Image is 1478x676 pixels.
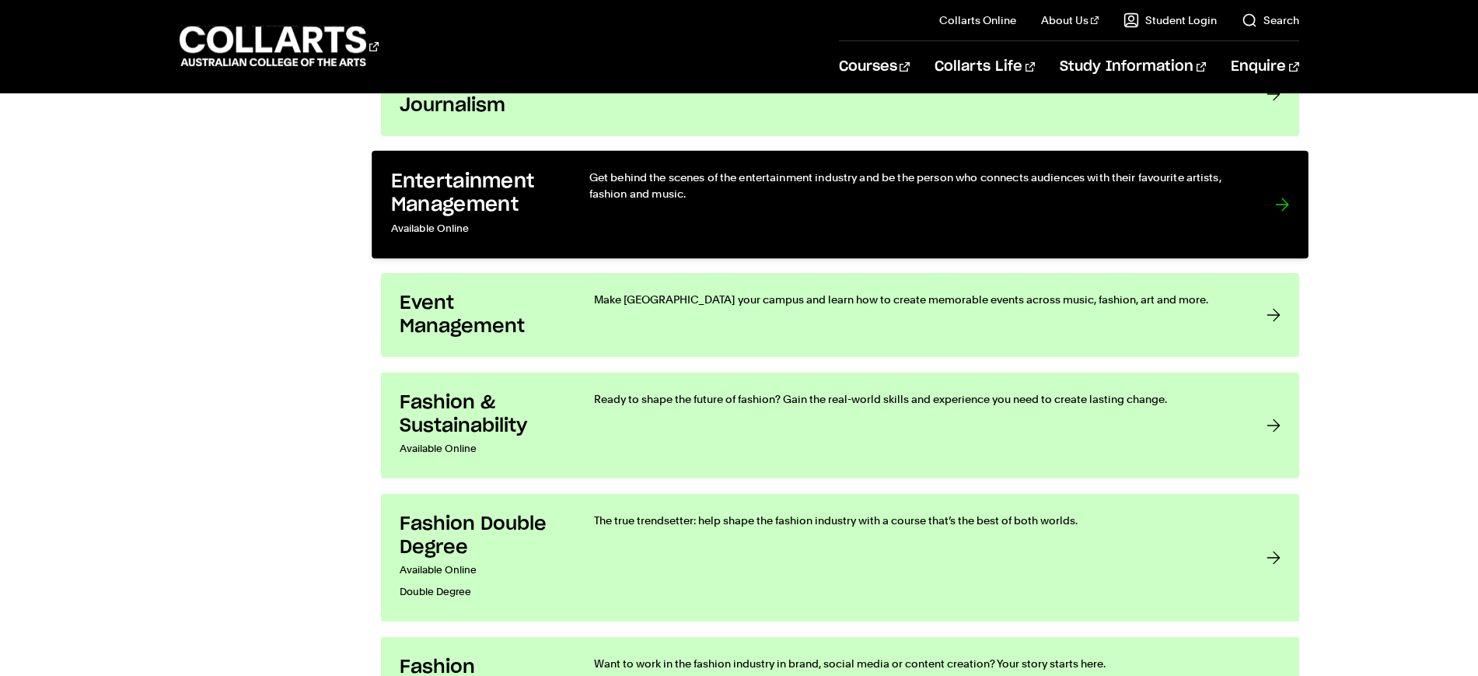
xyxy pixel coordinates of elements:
p: Make [GEOGRAPHIC_DATA] your campus and learn how to create memorable events across music, fashion... [594,292,1235,307]
p: Available Online [390,218,557,240]
a: Collarts Online [939,12,1016,28]
a: Student Login [1123,12,1217,28]
p: The true trendsetter: help shape the fashion industry with a course that’s the best of both worlds. [594,513,1235,528]
h3: Event Management [400,292,563,338]
a: Collarts Life [935,41,1035,93]
p: Want to work in the fashion industry in brand, social media or content creation? Your story start... [594,656,1235,671]
h3: Entertainment Journalism [400,71,563,117]
a: Fashion Double Degree Available OnlineDouble Degree The true trendsetter: help shape the fashion ... [381,494,1299,622]
a: Entertainment Journalism Currently unavailable for new enrolments in upcoming intakes. [381,52,1299,136]
h3: Entertainment Management [390,170,557,217]
a: Courses [839,41,910,93]
a: About Us [1041,12,1099,28]
a: Fashion & Sustainability Available Online Ready to shape the future of fashion? Gain the real-wor... [381,373,1299,478]
a: Enquire [1231,41,1298,93]
p: Available Online [400,559,563,581]
p: Available Online [400,438,563,460]
h3: Fashion Double Degree [400,513,563,559]
p: Double Degree [400,581,563,603]
p: Ready to shape the future of fashion? Gain the real-world skills and experience you need to creat... [594,391,1235,407]
div: Go to homepage [180,24,379,68]
a: Entertainment Management Available Online Get behind the scenes of the entertainment industry and... [372,151,1309,259]
a: Event Management Make [GEOGRAPHIC_DATA] your campus and learn how to create memorable events acro... [381,273,1299,357]
a: Search [1242,12,1299,28]
h3: Fashion & Sustainability [400,391,563,438]
a: Study Information [1060,41,1206,93]
p: Get behind the scenes of the entertainment industry and be the person who connects audiences with... [589,170,1242,201]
